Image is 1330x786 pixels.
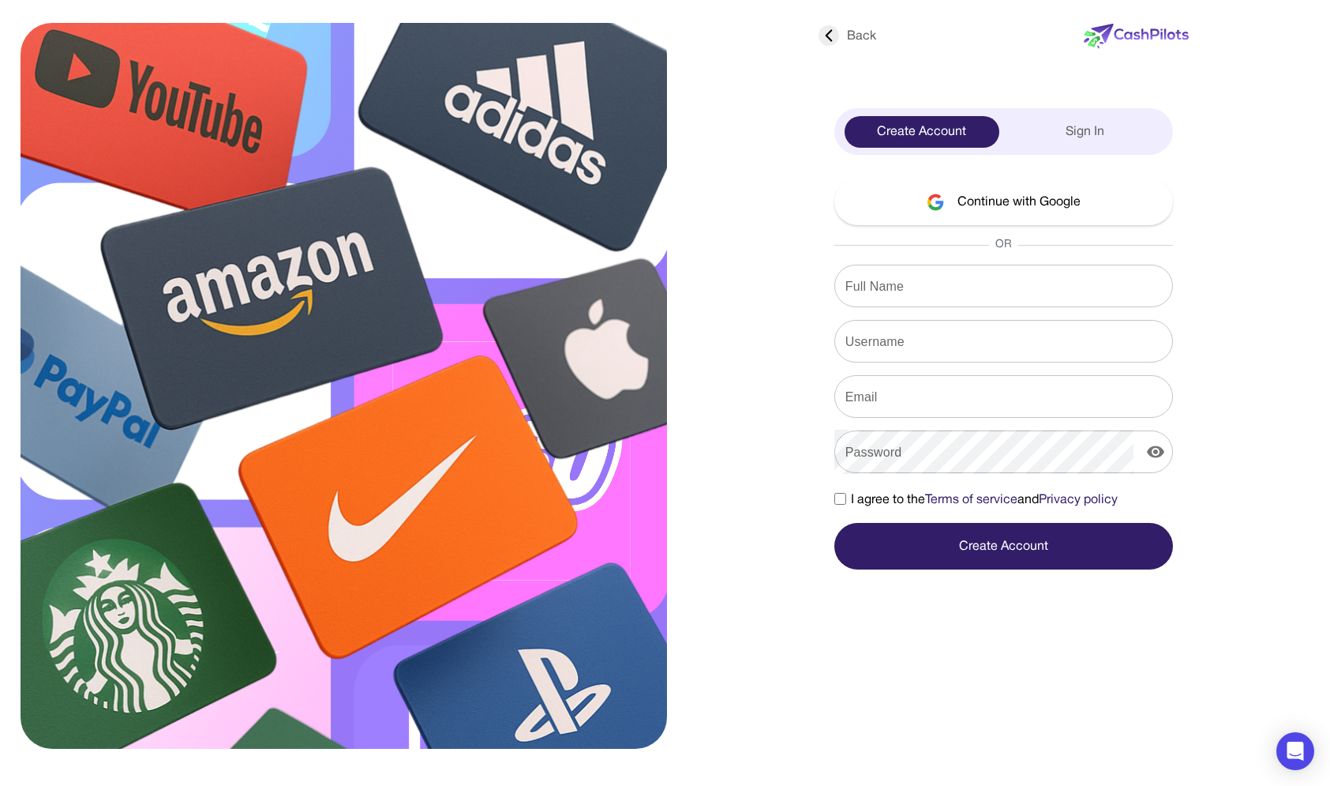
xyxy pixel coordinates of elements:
[927,194,945,211] img: google-logo.svg
[845,116,999,148] div: Create Account
[851,491,1118,510] span: I agree to the and
[1276,732,1314,770] div: Open Intercom Messenger
[1140,436,1171,468] button: display the password
[834,493,846,505] input: I agree to theTerms of serviceandPrivacy policy
[819,27,876,46] div: Back
[925,495,1017,506] a: Terms of service
[1084,24,1189,49] img: new-logo.svg
[834,523,1173,570] button: Create Account
[989,237,1018,253] span: OR
[834,179,1173,225] button: Continue with Google
[21,23,667,749] img: sign-up.svg
[1008,116,1163,148] div: Sign In
[1039,495,1118,506] a: Privacy policy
